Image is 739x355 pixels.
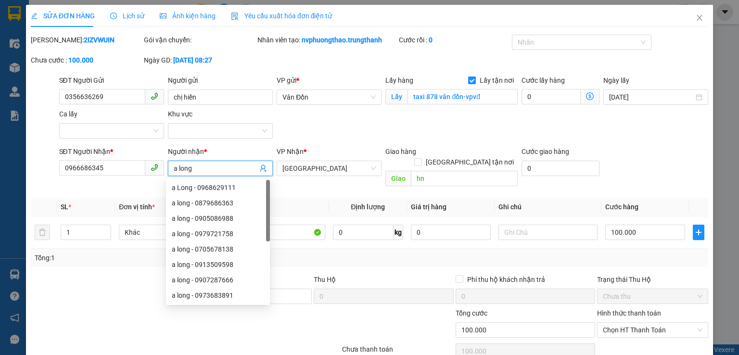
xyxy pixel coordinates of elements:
input: Ngày lấy [609,92,694,102]
div: a long - 0979721758 [172,228,264,239]
span: Tổng cước [456,309,487,317]
span: dollar-circle [586,92,594,100]
input: VD: Bàn, Ghế [226,225,325,240]
div: Nhân viên tạo: [257,35,397,45]
input: Lấy tận nơi [408,89,518,104]
span: Lấy hàng [385,76,413,84]
div: Gói vận chuyển: [144,35,255,45]
span: Lấy tận nơi [476,75,518,86]
div: VP gửi [277,75,382,86]
div: a Long - 0968629111 [166,180,270,195]
span: Hà Nội [282,161,376,176]
span: Vân Đồn [282,90,376,104]
span: Yêu cầu xuất hóa đơn điện tử [231,12,332,20]
span: Chưa thu [603,289,702,304]
div: a long - 0979721758 [166,226,270,241]
th: Ghi chú [495,198,601,216]
span: kg [394,225,403,240]
div: Ngày GD: [144,55,255,65]
div: [PERSON_NAME]: [31,35,142,45]
div: a long - 0907287666 [172,275,264,285]
span: Định lượng [351,203,385,211]
div: a long - 0905086988 [172,213,264,224]
div: Khu vực [168,109,273,119]
span: SỬA ĐƠN HÀNG [31,12,95,20]
span: VP Nhận [277,148,304,155]
div: a long - 0973683891 [172,290,264,301]
span: clock-circle [110,13,117,19]
span: Cước hàng [605,203,638,211]
label: Cước lấy hàng [522,76,565,84]
span: phone [151,164,158,171]
span: Giao hàng [385,148,416,155]
div: a long - 0879686363 [172,198,264,208]
span: user-add [259,165,267,172]
b: 2IZVWUIN [84,36,115,44]
input: Ghi Chú [498,225,598,240]
b: 100.000 [68,56,93,64]
div: a long - 0705678138 [166,241,270,257]
div: a long - 0913509598 [172,259,264,270]
div: SĐT Người Nhận [59,146,164,157]
div: Cước rồi : [399,35,510,45]
input: Dọc đường [411,171,518,186]
button: Close [686,5,713,32]
b: 0 [429,36,433,44]
span: Đơn vị tính [119,203,155,211]
div: Trạng thái Thu Hộ [597,274,708,285]
div: a long - 0905086988 [166,211,270,226]
img: icon [231,13,239,20]
span: Phí thu hộ khách nhận trả [463,274,549,285]
div: Người nhận [168,146,273,157]
b: nvphuongthao.trungthanh [302,36,382,44]
div: Tổng: 1 [35,253,286,263]
span: [GEOGRAPHIC_DATA] tận nơi [422,157,518,167]
b: [DATE] 08:27 [173,56,212,64]
button: plus [693,225,704,240]
div: a Long - 0968629111 [172,182,264,193]
label: Ngày lấy [603,76,629,84]
span: plus [693,228,704,236]
span: picture [160,13,166,19]
div: a long - 0913509598 [166,257,270,272]
span: close [696,14,703,22]
input: Cước lấy hàng [522,89,581,104]
label: Cước giao hàng [522,148,569,155]
div: a long - 0973683891 [166,288,270,303]
span: Lấy [385,89,408,104]
div: a long - 0907287666 [166,272,270,288]
div: SĐT Người Gửi [59,75,164,86]
div: Người gửi [168,75,273,86]
span: Ảnh kiện hàng [160,12,216,20]
span: Thu Hộ [314,276,336,283]
span: phone [151,92,158,100]
span: Chọn HT Thanh Toán [603,323,702,337]
span: Khác [125,225,212,240]
label: Ca lấy [59,110,77,118]
button: delete [35,225,50,240]
div: a long - 0879686363 [166,195,270,211]
div: Chưa cước : [31,55,142,65]
span: Giá trị hàng [411,203,446,211]
span: edit [31,13,38,19]
label: Hình thức thanh toán [597,309,661,317]
span: Giao [385,171,411,186]
input: Cước giao hàng [522,161,599,176]
div: a long - 0705678138 [172,244,264,254]
span: Lịch sử [110,12,144,20]
span: SL [61,203,68,211]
